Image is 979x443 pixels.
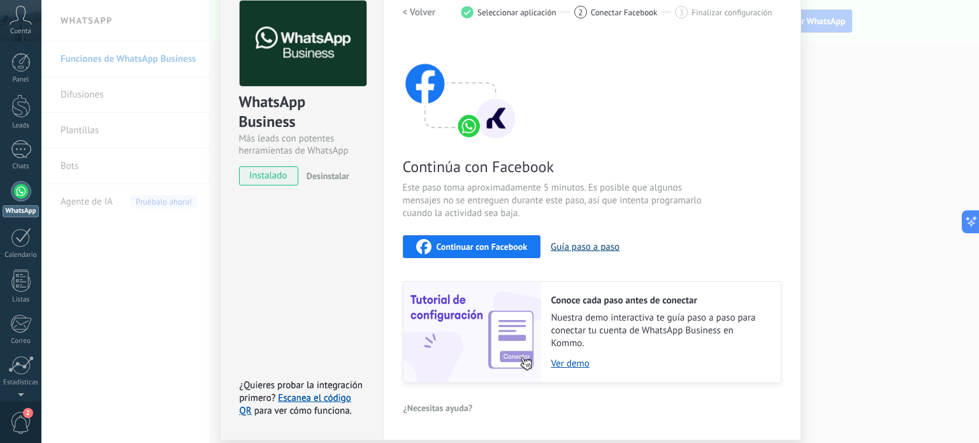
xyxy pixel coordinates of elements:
[301,166,349,185] button: Desinstalar
[551,312,768,350] span: Nuestra demo interactiva te guía paso a paso para conectar tu cuenta de WhatsApp Business en Kommo.
[437,242,528,251] span: Continuar con Facebook
[578,7,583,18] span: 2
[403,1,436,24] button: < Volver
[240,392,351,417] a: Escanea el código QR
[3,76,40,84] div: Panel
[403,398,474,418] button: ¿Necesitas ayuda?
[692,8,772,17] span: Finalizar configuración
[3,379,40,387] div: Estadísticas
[239,92,365,133] div: WhatsApp Business
[551,358,768,370] a: Ver demo
[679,7,684,18] span: 3
[403,39,518,141] img: connect with facebook
[3,251,40,259] div: Calendario
[3,296,40,304] div: Listas
[23,408,33,418] span: 2
[240,1,366,87] img: logo_main.png
[240,379,363,404] span: ¿Quieres probar la integración primero?
[591,8,658,17] span: Conectar Facebook
[3,122,40,130] div: Leads
[3,163,40,171] div: Chats
[403,6,436,18] h2: < Volver
[239,133,365,157] div: Más leads con potentes herramientas de WhatsApp
[403,235,541,258] button: Continuar con Facebook
[477,8,556,17] span: Seleccionar aplicación
[551,294,768,307] h2: Conoce cada paso antes de conectar
[254,405,352,417] span: para ver cómo funciona.
[403,182,706,220] span: Este paso toma aproximadamente 5 minutos. Es posible que algunos mensajes no se entreguen durante...
[10,27,31,36] span: Cuenta
[307,170,349,182] span: Desinstalar
[3,337,40,345] div: Correo
[240,166,298,185] span: instalado
[551,241,620,253] button: Guía paso a paso
[3,205,39,217] div: WhatsApp
[403,157,706,177] span: Continúa con Facebook
[403,403,473,412] span: ¿Necesitas ayuda?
